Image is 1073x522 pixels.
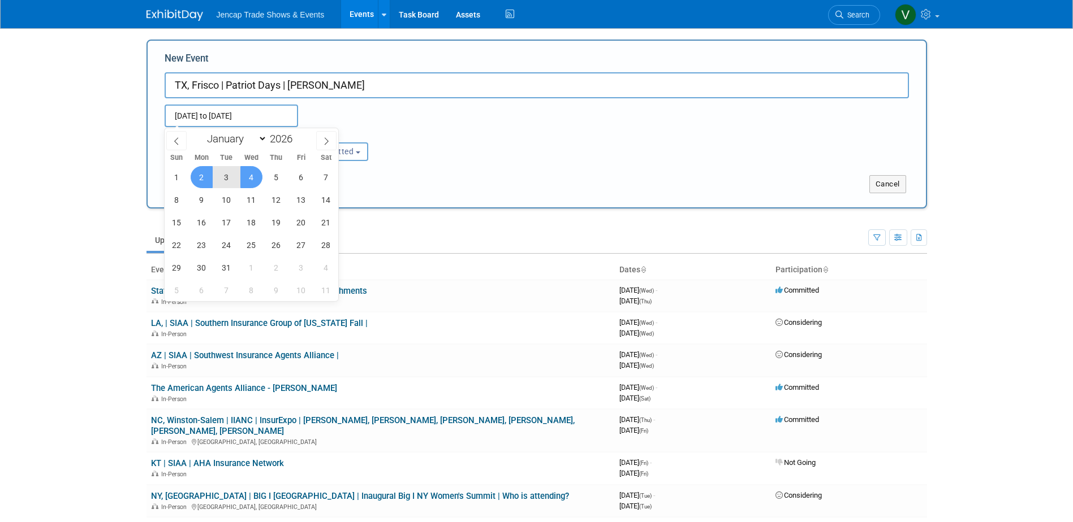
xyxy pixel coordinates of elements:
[161,503,190,511] span: In-Person
[619,415,655,424] span: [DATE]
[656,350,657,359] span: -
[265,279,287,301] span: April 9, 2026
[315,211,337,233] span: March 21, 2026
[191,211,213,233] span: March 16, 2026
[619,458,652,467] span: [DATE]
[288,154,313,162] span: Fri
[191,234,213,256] span: March 23, 2026
[264,154,288,162] span: Thu
[843,11,869,19] span: Search
[619,297,652,305] span: [DATE]
[267,132,301,145] input: Year
[775,458,816,467] span: Not Going
[822,265,828,274] a: Sort by Participation Type
[202,132,267,146] select: Month
[240,279,262,301] span: April 8, 2026
[315,234,337,256] span: March 28, 2026
[639,385,654,391] span: (Wed)
[640,265,646,274] a: Sort by Start Date
[151,437,610,446] div: [GEOGRAPHIC_DATA], [GEOGRAPHIC_DATA]
[166,189,188,211] span: March 8, 2026
[152,438,158,444] img: In-Person Event
[166,166,188,188] span: March 1, 2026
[619,329,654,337] span: [DATE]
[639,288,654,294] span: (Wed)
[619,394,650,402] span: [DATE]
[161,363,190,370] span: In-Person
[166,256,188,279] span: March 29, 2026
[240,189,262,211] span: March 11, 2026
[290,256,312,279] span: April 3, 2026
[191,166,213,188] span: March 2, 2026
[639,352,654,358] span: (Wed)
[619,502,652,510] span: [DATE]
[775,350,822,359] span: Considering
[639,363,654,369] span: (Wed)
[161,298,190,306] span: In-Person
[191,279,213,301] span: April 6, 2026
[265,189,287,211] span: March 12, 2026
[653,491,655,499] span: -
[152,395,158,401] img: In-Person Event
[216,211,238,233] span: March 17, 2026
[265,166,287,188] span: March 5, 2026
[165,105,298,127] input: Start Date - End Date
[161,395,190,403] span: In-Person
[290,211,312,233] span: March 20, 2026
[151,458,284,468] a: KT | SIAA | AHA Insurance Network
[315,189,337,211] span: March 14, 2026
[151,383,337,393] a: The American Agents Alliance - [PERSON_NAME]
[653,415,655,424] span: -
[152,503,158,509] img: In-Person Event
[775,318,822,327] span: Considering
[216,256,238,279] span: March 31, 2026
[146,260,615,280] th: Event
[217,10,325,19] span: Jencap Trade Shows & Events
[619,350,657,359] span: [DATE]
[775,286,819,294] span: Committed
[869,175,906,193] button: Cancel
[165,127,274,142] div: Attendance / Format:
[216,189,238,211] span: March 10, 2026
[165,72,909,98] input: Name of Trade Show / Conference
[639,320,654,326] span: (Wed)
[771,260,927,280] th: Participation
[216,279,238,301] span: April 7, 2026
[291,127,401,142] div: Participation:
[216,166,238,188] span: March 3, 2026
[152,298,158,304] img: In-Person Event
[161,330,190,338] span: In-Person
[152,363,158,368] img: In-Person Event
[619,426,648,434] span: [DATE]
[265,211,287,233] span: March 19, 2026
[165,154,189,162] span: Sun
[151,318,368,328] a: LA, | SIAA | Southern Insurance Group of [US_STATE] Fall |
[639,330,654,337] span: (Wed)
[639,428,648,434] span: (Fri)
[265,234,287,256] span: March 26, 2026
[214,154,239,162] span: Tue
[639,493,652,499] span: (Tue)
[619,469,648,477] span: [DATE]
[639,417,652,423] span: (Thu)
[151,286,367,296] a: State Associations List as of [DATE] - Under Attachments
[313,154,338,162] span: Sat
[166,234,188,256] span: March 22, 2026
[290,189,312,211] span: March 13, 2026
[240,166,262,188] span: March 4, 2026
[828,5,880,25] a: Search
[615,260,771,280] th: Dates
[775,415,819,424] span: Committed
[161,471,190,478] span: In-Person
[265,256,287,279] span: April 2, 2026
[151,350,339,360] a: AZ | SIAA | Southwest Insurance Agents Alliance |
[650,458,652,467] span: -
[166,211,188,233] span: March 15, 2026
[639,460,648,466] span: (Fri)
[151,491,569,501] a: NY, [GEOGRAPHIC_DATA] | BIG I [GEOGRAPHIC_DATA] | Inaugural Big I NY Women's Summit | Who is atte...
[619,383,657,391] span: [DATE]
[189,154,214,162] span: Mon
[151,415,575,436] a: NC, Winston-Salem | IIANC | InsurExpo | [PERSON_NAME], [PERSON_NAME], [PERSON_NAME], [PERSON_NAME...
[656,383,657,391] span: -
[151,502,610,511] div: [GEOGRAPHIC_DATA], [GEOGRAPHIC_DATA]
